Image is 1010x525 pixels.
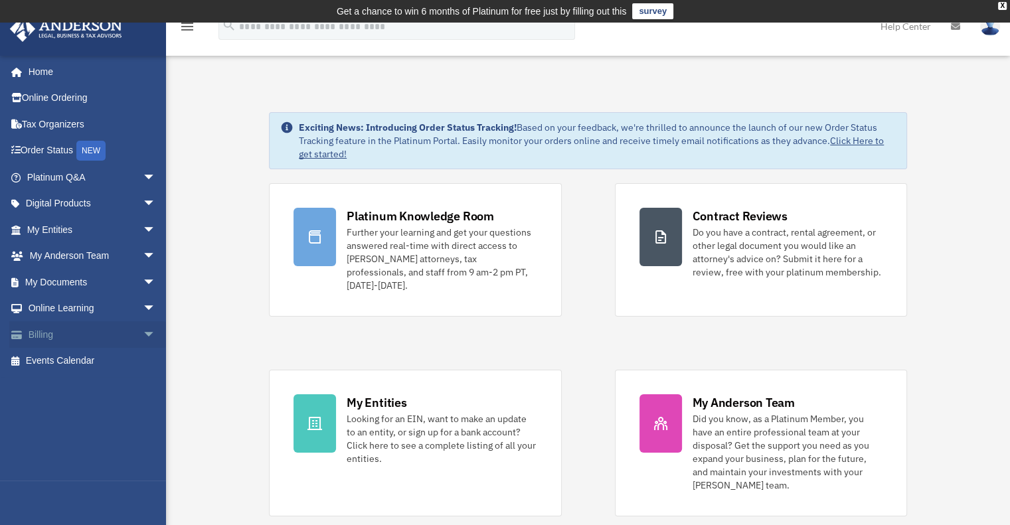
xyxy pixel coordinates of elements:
i: menu [179,19,195,35]
img: User Pic [980,17,1000,36]
img: Anderson Advisors Platinum Portal [6,16,126,42]
a: survey [632,3,673,19]
a: menu [179,23,195,35]
a: Billingarrow_drop_down [9,321,176,348]
span: arrow_drop_down [143,243,169,270]
a: My Entitiesarrow_drop_down [9,216,176,243]
span: arrow_drop_down [143,216,169,244]
strong: Exciting News: Introducing Order Status Tracking! [299,121,517,133]
span: arrow_drop_down [143,190,169,218]
a: Click Here to get started! [299,135,884,160]
div: Contract Reviews [693,208,788,224]
div: My Entities [347,394,406,411]
a: Platinum Knowledge Room Further your learning and get your questions answered real-time with dire... [269,183,561,317]
div: NEW [76,141,106,161]
a: My Anderson Team Did you know, as a Platinum Member, you have an entire professional team at your... [615,370,907,516]
a: Platinum Q&Aarrow_drop_down [9,164,176,190]
a: Events Calendar [9,348,176,374]
a: My Anderson Teamarrow_drop_down [9,243,176,269]
a: Digital Productsarrow_drop_down [9,190,176,217]
a: Order StatusNEW [9,137,176,165]
a: My Entities Looking for an EIN, want to make an update to an entity, or sign up for a bank accoun... [269,370,561,516]
span: arrow_drop_down [143,321,169,348]
div: My Anderson Team [693,394,795,411]
a: Home [9,58,169,85]
a: Tax Organizers [9,111,176,137]
span: arrow_drop_down [143,295,169,323]
div: Platinum Knowledge Room [347,208,494,224]
a: Online Learningarrow_drop_down [9,295,176,322]
a: Contract Reviews Do you have a contract, rental agreement, or other legal document you would like... [615,183,907,317]
div: Based on your feedback, we're thrilled to announce the launch of our new Order Status Tracking fe... [299,121,896,161]
i: search [222,18,236,33]
span: arrow_drop_down [143,164,169,191]
div: Further your learning and get your questions answered real-time with direct access to [PERSON_NAM... [347,226,537,292]
div: Get a chance to win 6 months of Platinum for free just by filling out this [337,3,627,19]
a: My Documentsarrow_drop_down [9,269,176,295]
div: Looking for an EIN, want to make an update to an entity, or sign up for a bank account? Click her... [347,412,537,465]
div: Do you have a contract, rental agreement, or other legal document you would like an attorney's ad... [693,226,883,279]
div: close [998,2,1007,10]
div: Did you know, as a Platinum Member, you have an entire professional team at your disposal? Get th... [693,412,883,492]
a: Online Ordering [9,85,176,112]
span: arrow_drop_down [143,269,169,296]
